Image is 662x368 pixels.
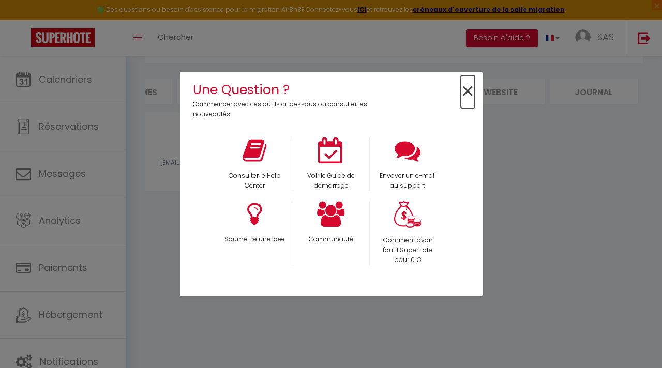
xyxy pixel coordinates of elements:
p: Voir le Guide de démarrage [300,171,362,191]
p: Communauté [300,235,362,244]
img: Money bag [394,201,421,228]
span: × [461,75,475,108]
p: Commencer avec ces outils ci-dessous ou consulter les nouveautés. [193,100,374,119]
button: Ouvrir le widget de chat LiveChat [8,4,39,35]
h4: Une Question ? [193,80,374,100]
p: Envoyer un e-mail au support [377,171,439,191]
p: Comment avoir l'outil SuperHote pour 0 € [377,236,439,265]
p: Soumettre une idee [223,235,286,244]
p: Consulter le Help Center [223,171,286,191]
button: Close [461,80,475,103]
